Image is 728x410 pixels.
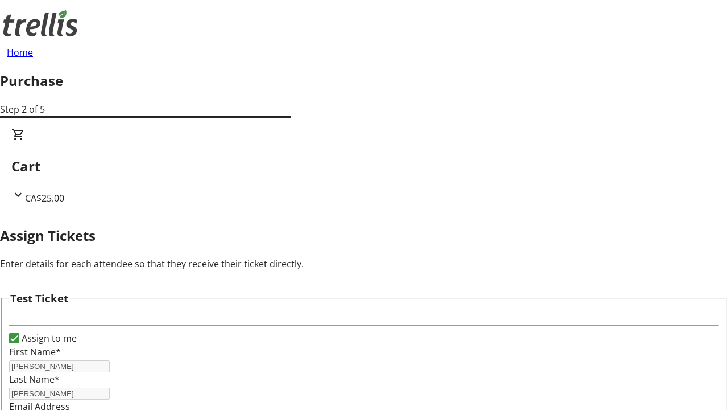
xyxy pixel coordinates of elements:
[9,373,60,386] label: Last Name*
[10,290,68,306] h3: Test Ticket
[11,156,717,177] h2: Cart
[9,346,61,358] label: First Name*
[11,128,717,205] div: CartCA$25.00
[25,192,64,204] span: CA$25.00
[19,331,77,345] label: Assign to me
